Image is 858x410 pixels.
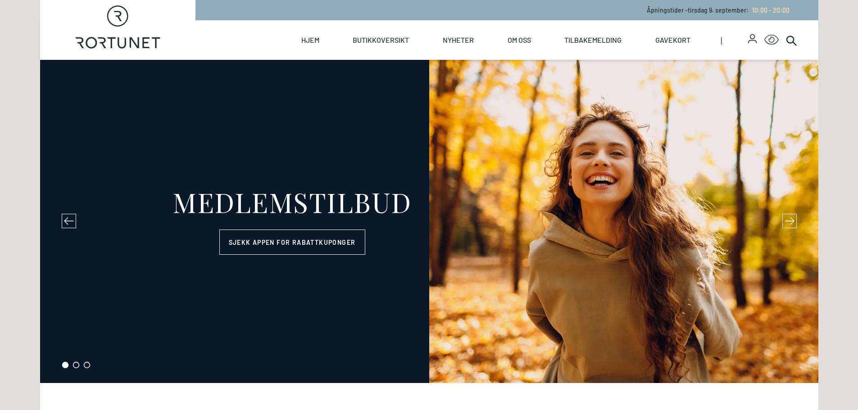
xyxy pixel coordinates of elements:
a: Gavekort [655,20,690,60]
a: Hjem [301,20,319,60]
a: Sjekk appen for rabattkuponger [219,230,365,255]
span: | [721,20,749,60]
div: MEDLEMSTILBUD [173,188,412,215]
a: Nyheter [443,20,474,60]
span: 10:00 - 20:00 [752,6,790,14]
a: 10:00 - 20:00 [749,6,790,14]
button: Open Accessibility Menu [764,33,779,47]
section: carousel-slider [40,60,818,383]
a: Tilbakemelding [564,20,622,60]
a: Butikkoversikt [353,20,409,60]
a: Om oss [508,20,531,60]
div: slide 1 of 3 [40,60,818,383]
p: Åpningstider - tirsdag 9. september : [647,5,790,15]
